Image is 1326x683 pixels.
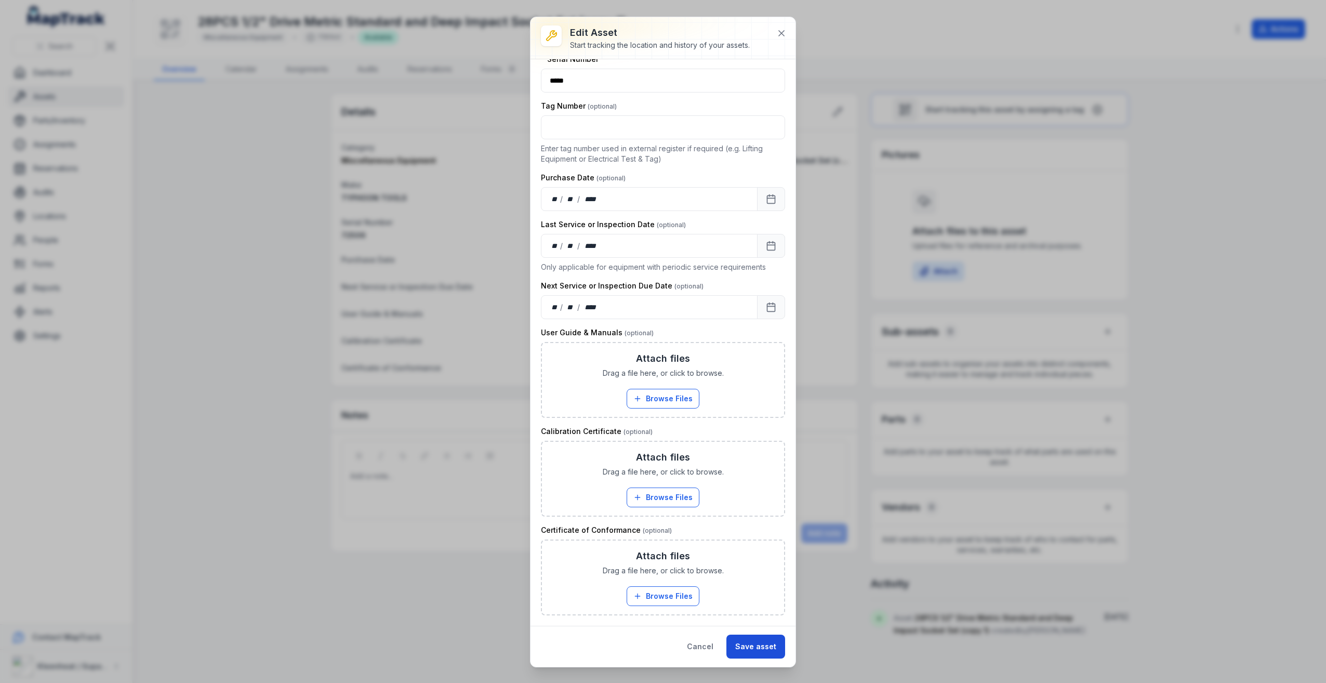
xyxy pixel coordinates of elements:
[541,327,654,338] label: User Guide & Manuals
[541,143,785,164] p: Enter tag number used in external register if required (e.g. Lifting Equipment or Electrical Test...
[757,187,785,211] button: Calendar
[627,586,699,606] button: Browse Files
[541,426,653,437] label: Calibration Certificate
[550,194,560,204] div: day,
[541,54,599,64] label: Serial Number
[678,635,722,659] button: Cancel
[577,302,581,312] div: /
[560,194,564,204] div: /
[570,40,750,50] div: Start tracking the location and history of your assets.
[550,302,560,312] div: day,
[541,101,617,111] label: Tag Number
[627,488,699,507] button: Browse Files
[603,467,724,477] span: Drag a file here, or click to browse.
[726,635,785,659] button: Save asset
[603,566,724,576] span: Drag a file here, or click to browse.
[564,194,578,204] div: month,
[560,241,564,251] div: /
[541,219,686,230] label: Last Service or Inspection Date
[541,525,672,535] label: Certificate of Conformance
[541,281,704,291] label: Next Service or Inspection Due Date
[577,194,581,204] div: /
[581,194,600,204] div: year,
[541,173,626,183] label: Purchase Date
[570,25,750,40] h3: Edit asset
[560,302,564,312] div: /
[564,302,578,312] div: month,
[757,234,785,258] button: Calendar
[564,241,578,251] div: month,
[636,549,690,563] h3: Attach files
[636,450,690,465] h3: Attach files
[636,351,690,366] h3: Attach files
[581,241,600,251] div: year,
[757,295,785,319] button: Calendar
[541,262,785,272] p: Only applicable for equipment with periodic service requirements
[627,389,699,409] button: Browse Files
[581,302,600,312] div: year,
[577,241,581,251] div: /
[550,241,560,251] div: day,
[603,368,724,378] span: Drag a file here, or click to browse.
